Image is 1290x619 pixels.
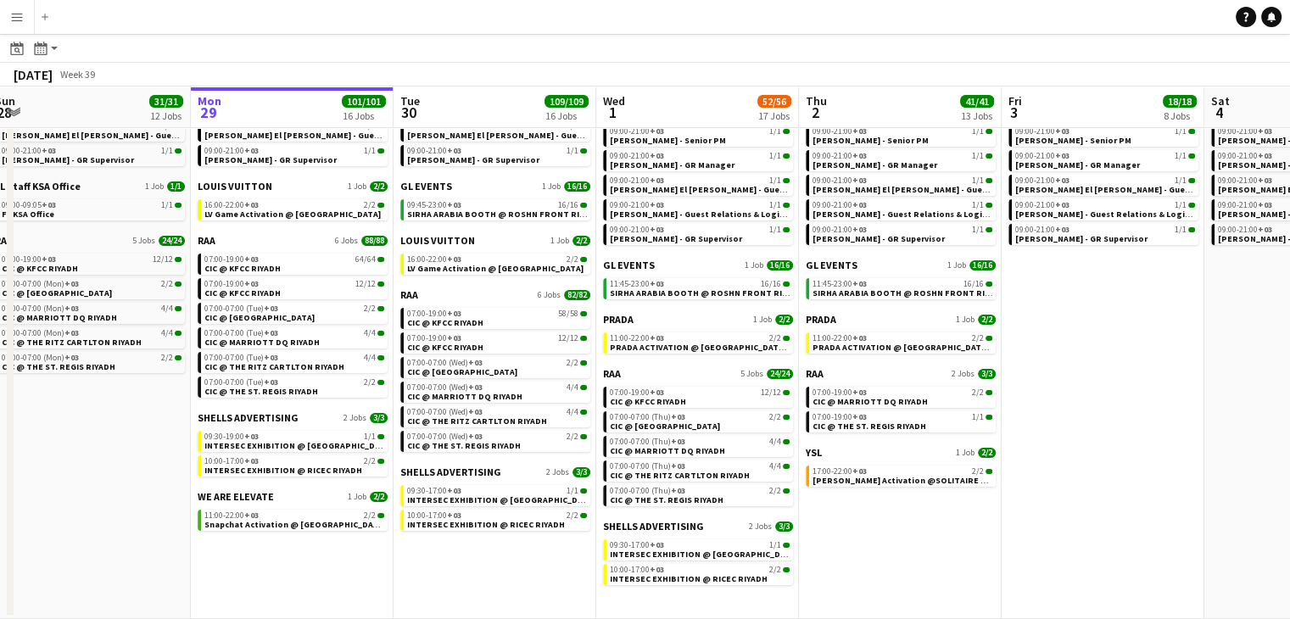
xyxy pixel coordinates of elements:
span: 2/2 [567,255,578,264]
span: +03 [244,145,259,156]
span: +03 [650,332,664,343]
span: +03 [1055,224,1069,235]
span: 09:00-21:00 [1218,152,1272,160]
span: +03 [1055,175,1069,186]
span: 12/12 [355,280,376,288]
span: 1 Job [145,181,164,192]
span: Youssef Khiari - GR Supervisor [407,154,539,165]
div: PRADA1 Job2/211:00-22:00+032/2PRADA ACTIVATION @ [GEOGRAPHIC_DATA] - [GEOGRAPHIC_DATA] [806,313,996,367]
span: 07:00-07:00 (Tue) [204,329,278,337]
span: 16/16 [969,260,996,270]
span: +03 [1258,150,1272,161]
span: GL EVENTS [400,180,452,192]
a: LOUIS VUITTON1 Job2/2 [198,180,388,192]
a: GL EVENTS1 Job16/16 [806,259,996,271]
a: GL EVENTS1 Job16/16 [400,180,590,192]
a: PRADA1 Job2/2 [603,313,793,326]
span: CIC @ KFCC RIYADH [2,263,78,274]
span: 12/12 [761,388,781,397]
span: 12/12 [153,255,173,264]
span: 1/1 [972,152,984,160]
span: +03 [244,254,259,265]
a: 07:00-19:00+0364/64CIC @ KFCC RIYADH [204,254,384,273]
a: PRADA1 Job2/2 [806,313,996,326]
a: 07:00-07:00 (Mon)+034/4CIC @ MARRIOTT DQ RIYADH [2,303,181,322]
span: SIRHA ARABIA BOOTH @ ROSHN FRONT RIYADH [610,287,803,298]
a: 09:00-21:00+031/1[PERSON_NAME] - GR Supervisor [813,224,992,243]
span: Youssef Khiari - GR Supervisor [2,154,134,165]
span: Sevda Aliyeva - Guest Relations & Logistics Manager [813,209,1040,220]
span: Giuseppe Fontani - GR Manager [813,159,937,170]
span: 07:00-07:00 (Tue) [204,354,278,362]
a: 09:00-21:00+031/1[PERSON_NAME] - Senior PM [813,125,992,145]
span: +03 [1258,175,1272,186]
span: Serina El Kaissi - Guest Relations Manager [204,130,463,141]
span: Sevda Aliyeva - Guest Relations & Logistics Manager [1015,209,1243,220]
span: 07:00-07:00 (Wed) [407,383,483,392]
div: Elevated XP - Tural7 Jobs7/709:00-21:00+031/1[PERSON_NAME] - Project Lead09:00-21:00+031/1[PERSON... [806,57,996,259]
span: 6 Jobs [335,236,358,246]
span: 09:00-21:00 [610,152,664,160]
span: 07:00-19:00 [204,255,259,264]
span: 2/2 [161,280,173,288]
a: 09:00-21:00+031/1[PERSON_NAME] - GR Manager [1015,150,1195,170]
span: SIRHA ARABIA BOOTH @ ROSHN FRONT RIYADH [407,209,600,220]
a: RAA5 Jobs24/24 [603,367,793,380]
span: +03 [42,199,56,210]
span: +03 [852,278,867,289]
span: 09:00-21:00 [813,127,867,136]
span: +03 [64,278,79,289]
span: CIC @ THE ST. REGIS RIYADH [2,361,115,372]
span: 2/2 [572,236,590,246]
span: 24/24 [767,369,793,379]
span: +03 [468,382,483,393]
span: PRADA [603,313,634,326]
span: 09:00-21:00 [1218,201,1272,209]
span: 11:45-23:00 [610,280,664,288]
span: 07:00-07:00 (Wed) [407,359,483,367]
span: 11:00-22:00 [813,334,867,343]
a: 16:00-22:00+032/2LV Game Activation @ [GEOGRAPHIC_DATA] [407,254,587,273]
span: RAA [400,288,418,301]
a: 07:00-07:00 (Wed)+034/4CIC @ MARRIOTT DQ RIYADH [407,382,587,401]
span: 1/1 [972,226,984,234]
span: +03 [1258,125,1272,137]
div: RAA6 Jobs88/8807:00-19:00+0364/64CIC @ KFCC RIYADH07:00-19:00+0312/12CIC @ KFCC RIYADH07:00-07:00... [198,234,388,411]
span: Serina El Kaissi - Guest Relations Manager [2,130,260,141]
span: RAA [603,367,621,380]
a: 09:00-21:00+031/1[PERSON_NAME] - Senior PM [1015,125,1195,145]
span: 4/4 [161,304,173,313]
span: CIC @ KFCC RIYADH [407,317,483,328]
a: 07:00-07:00 (Mon)+032/2CIC @ THE ST. REGIS RIYADH [2,352,181,371]
span: 07:00-19:00 [407,309,461,318]
span: 09:00-21:00 [813,201,867,209]
a: 11:45-23:00+0316/16SIRHA ARABIA BOOTH @ ROSHN FRONT RIYADH [610,278,790,298]
span: 1 Job [542,181,561,192]
span: Diana Fazlitdinova - Senior PM [813,135,929,146]
a: 11:00-22:00+032/2PRADA ACTIVATION @ [GEOGRAPHIC_DATA] - [GEOGRAPHIC_DATA] [813,332,992,352]
span: 1/1 [1175,127,1187,136]
a: 09:00-21:00+031/1[PERSON_NAME] El [PERSON_NAME] - Guest Relations Manager [813,175,992,194]
span: +03 [264,303,278,314]
span: +03 [852,387,867,398]
a: 07:00-07:00 (Mon)+032/2CIC @ [GEOGRAPHIC_DATA] [2,278,181,298]
span: PRADA [806,313,836,326]
span: +03 [447,145,461,156]
span: 07:00-07:00 (Mon) [2,354,79,362]
span: Serina El Kaissi - Guest Relations Manager [407,130,666,141]
span: +03 [852,175,867,186]
span: RAA [198,234,215,247]
span: 82/82 [564,290,590,300]
span: 07:00-07:00 (Mon) [2,329,79,337]
a: LOUIS VUITTON1 Job2/2 [400,234,590,247]
span: +03 [1258,199,1272,210]
div: GL EVENTS1 Job16/1611:45-23:00+0316/16SIRHA ARABIA BOOTH @ ROSHN FRONT RIYADH [603,259,793,313]
span: +03 [64,303,79,314]
span: 1/1 [1175,226,1187,234]
span: 16/16 [963,280,984,288]
span: 1/1 [1175,176,1187,185]
span: 07:00-07:00 (Mon) [2,280,79,288]
div: LOUIS VUITTON1 Job2/216:00-22:00+032/2LV Game Activation @ [GEOGRAPHIC_DATA] [198,180,388,234]
span: 3/3 [978,369,996,379]
span: 16/16 [761,280,781,288]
